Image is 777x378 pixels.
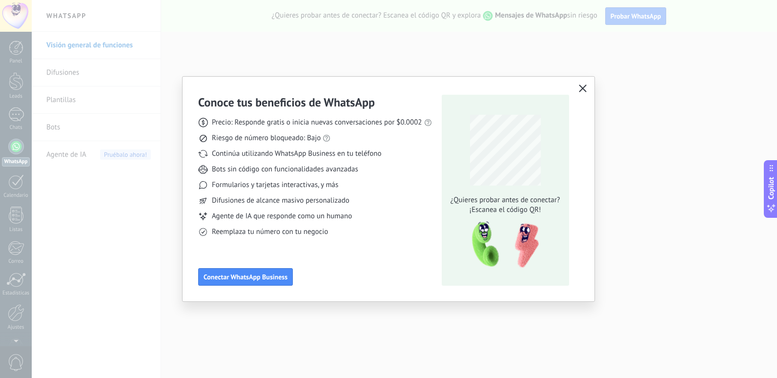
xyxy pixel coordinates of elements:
h3: Conoce tus beneficios de WhatsApp [198,95,375,110]
span: Formularios y tarjetas interactivas, y más [212,180,338,190]
span: Riesgo de número bloqueado: Bajo [212,133,321,143]
img: qr-pic-1x.png [464,219,541,271]
span: Continúa utilizando WhatsApp Business en tu teléfono [212,149,381,159]
span: Agente de IA que responde como un humano [212,211,352,221]
span: ¿Quieres probar antes de conectar? [448,195,563,205]
span: Copilot [766,177,776,200]
span: Reemplaza tu número con tu negocio [212,227,328,237]
span: Precio: Responde gratis o inicia nuevas conversaciones por $0.0002 [212,118,422,127]
button: Conectar WhatsApp Business [198,268,293,286]
span: Bots sin código con funcionalidades avanzadas [212,165,358,174]
span: Conectar WhatsApp Business [204,273,287,280]
span: ¡Escanea el código QR! [448,205,563,215]
span: Difusiones de alcance masivo personalizado [212,196,349,206]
